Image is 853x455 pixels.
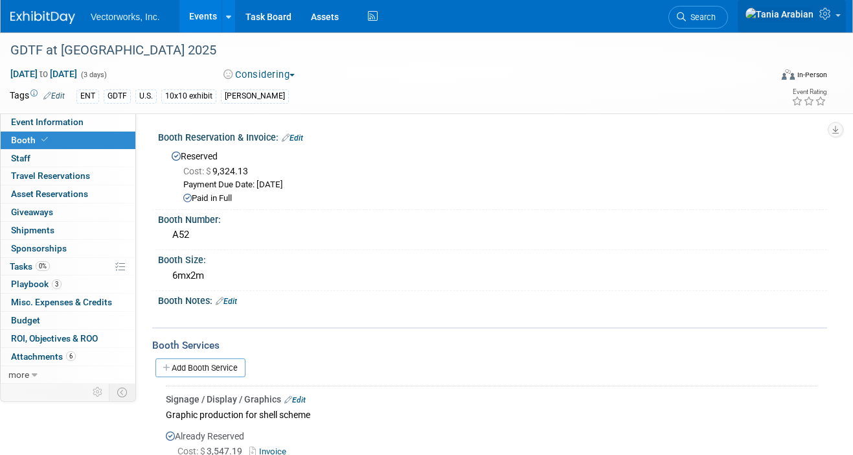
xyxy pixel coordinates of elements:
div: Booth Notes: [158,291,827,308]
a: Asset Reservations [1,185,135,203]
img: Tania Arabian [745,7,814,21]
div: Event Rating [791,89,826,95]
i: Booth reservation complete [41,136,48,143]
img: ExhibitDay [10,11,75,24]
div: Booth Number: [158,210,827,226]
a: more [1,366,135,384]
div: 10x10 exhibit [161,89,216,103]
div: Reserved [168,146,817,205]
span: Tasks [10,261,50,272]
a: Attachments6 [1,348,135,366]
div: GDTF at [GEOGRAPHIC_DATA] 2025 [6,39,757,62]
a: Misc. Expenses & Credits [1,294,135,311]
a: Playbook3 [1,275,135,293]
span: Search [686,12,716,22]
span: Attachments [11,351,76,362]
span: 0% [36,261,50,271]
span: Vectorworks, Inc. [91,12,160,22]
span: Asset Reservations [11,189,88,199]
a: Tasks0% [1,258,135,275]
span: Booth [11,135,51,145]
div: A52 [168,225,817,245]
span: Travel Reservations [11,170,90,181]
td: Tags [10,89,65,104]
a: ROI, Objectives & ROO [1,330,135,347]
div: Booth Services [152,338,827,353]
div: Payment Due Date: [DATE] [183,179,817,191]
a: Edit [216,297,237,306]
span: more [8,369,29,380]
span: Cost: $ [183,166,212,176]
a: Add Booth Service [155,358,245,377]
span: Giveaways [11,207,53,217]
div: Event Format [707,67,827,87]
span: Event Information [11,117,84,127]
span: [DATE] [DATE] [10,68,78,80]
a: Sponsorships [1,240,135,257]
span: Shipments [11,225,54,235]
a: Edit [43,91,65,100]
span: Playbook [11,279,62,289]
div: 6mx2m [168,266,817,286]
div: In-Person [797,70,827,80]
div: Signage / Display / Graphics [166,393,817,406]
td: Personalize Event Tab Strip [87,384,109,401]
a: Staff [1,150,135,167]
img: Format-Inperson.png [782,69,795,80]
div: [PERSON_NAME] [221,89,289,103]
div: Paid in Full [183,192,817,205]
div: Booth Reservation & Invoice: [158,128,827,145]
a: Travel Reservations [1,167,135,185]
a: Booth [1,132,135,149]
button: Considering [219,68,300,82]
div: ENT [76,89,99,103]
a: Event Information [1,113,135,131]
span: ROI, Objectives & ROO [11,333,98,344]
a: Edit [282,134,303,143]
span: Misc. Expenses & Credits [11,297,112,307]
div: U.S. [135,89,157,103]
a: Shipments [1,222,135,239]
td: Toggle Event Tabs [109,384,136,401]
span: Budget [11,315,40,325]
span: 6 [66,351,76,361]
span: to [38,69,50,79]
a: Search [668,6,728,29]
a: Budget [1,312,135,329]
div: Graphic production for shell scheme [166,406,817,423]
a: Giveaways [1,204,135,221]
span: 3 [52,279,62,289]
a: Edit [284,395,306,404]
span: Sponsorships [11,243,67,253]
span: (3 days) [80,71,107,79]
span: 9,324.13 [183,166,253,176]
div: GDTF [104,89,131,103]
div: Booth Size: [158,250,827,266]
span: Staff [11,153,30,163]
